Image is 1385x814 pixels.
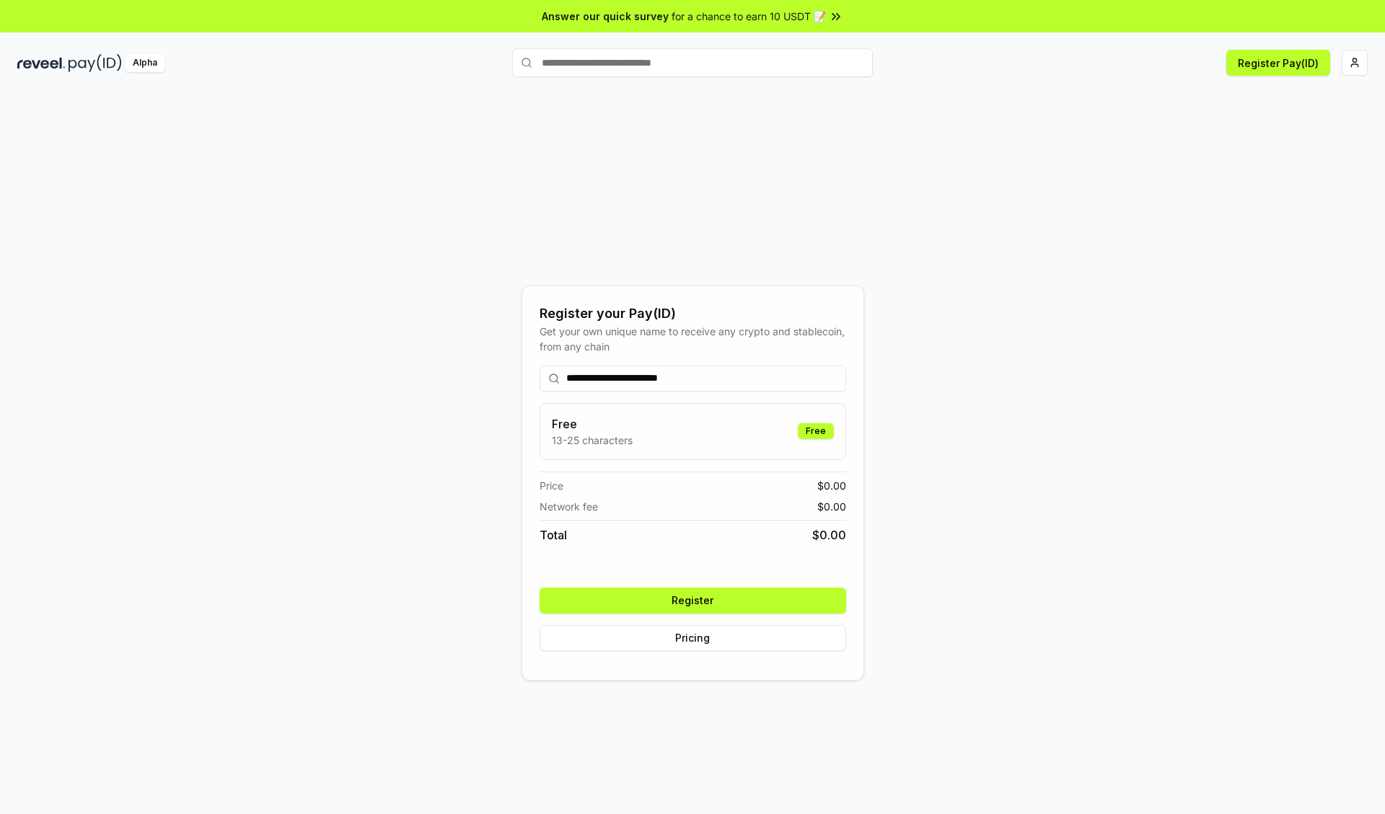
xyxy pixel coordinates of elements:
[798,423,834,439] div: Free
[817,478,846,493] span: $ 0.00
[812,526,846,544] span: $ 0.00
[69,54,122,72] img: pay_id
[817,499,846,514] span: $ 0.00
[672,9,826,24] span: for a chance to earn 10 USDT 📝
[540,625,846,651] button: Pricing
[540,588,846,614] button: Register
[552,415,633,433] h3: Free
[540,526,567,544] span: Total
[540,499,598,514] span: Network fee
[1226,50,1330,76] button: Register Pay(ID)
[125,54,165,72] div: Alpha
[552,433,633,448] p: 13-25 characters
[542,9,669,24] span: Answer our quick survey
[540,478,563,493] span: Price
[540,304,846,324] div: Register your Pay(ID)
[17,54,66,72] img: reveel_dark
[540,324,846,354] div: Get your own unique name to receive any crypto and stablecoin, from any chain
